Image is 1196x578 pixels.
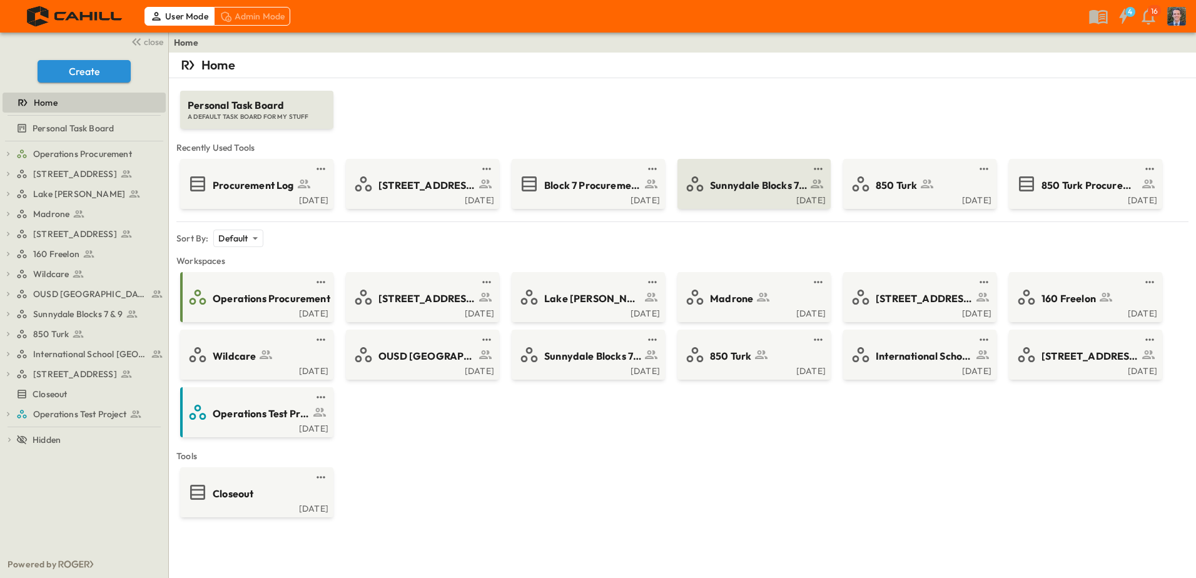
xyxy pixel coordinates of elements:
a: Personal Task Board [3,119,163,137]
img: 4f72bfc4efa7236828875bac24094a5ddb05241e32d018417354e964050affa1.png [15,3,136,29]
span: International School San Francisco [33,348,148,360]
span: 850 Turk Procurement Log [1041,178,1138,193]
a: [DATE] [514,194,660,204]
span: 160 Freelon [1041,292,1096,306]
p: Home [201,56,235,74]
a: Sunnydale Blocks 7 & 9 [514,345,660,365]
span: Lake [PERSON_NAME] [33,188,125,200]
div: Closeouttest [3,384,166,404]
button: test [811,275,826,290]
span: 160 Freelon [33,248,79,260]
button: test [313,390,328,405]
span: Madrone [710,292,753,306]
div: User Mode [144,7,214,26]
a: [DATE] [348,194,494,204]
div: [DATE] [846,307,991,317]
span: Sunnydale Blocks 7 & 9 [710,178,807,193]
a: [DATE] [846,365,991,375]
span: Wildcare [213,349,256,363]
div: Personal Task Boardtest [3,118,166,138]
span: Closeout [213,487,253,501]
a: [DATE] [348,365,494,375]
a: Operations Test Project [16,405,163,423]
div: [DATE] [183,422,328,432]
span: [STREET_ADDRESS] [876,292,973,306]
a: 850 Turk [680,345,826,365]
span: Recently Used Tools [176,141,1188,154]
a: [DATE] [1011,365,1157,375]
a: [DATE] [183,502,328,512]
span: Workspaces [176,255,1188,267]
a: [DATE] [348,307,494,317]
a: 850 Turk [846,174,991,194]
span: Tools [176,450,1188,462]
a: [DATE] [846,194,991,204]
span: 850 Turk [710,349,751,363]
button: test [645,161,660,176]
span: A DEFAULT TASK BOARD FOR MY STUFF [188,113,326,121]
a: [STREET_ADDRESS] [16,165,163,183]
a: Block 7 Procurement Log [514,174,660,194]
a: OUSD [GEOGRAPHIC_DATA] [348,345,494,365]
span: Sunnydale Blocks 7 & 9 [544,349,641,363]
span: Operations Procurement [213,292,330,306]
a: 160 Freelon [1011,287,1157,307]
div: Operations Procurementtest [3,144,166,164]
button: test [313,275,328,290]
button: test [645,332,660,347]
div: Madronetest [3,204,166,224]
div: Admin Mode [214,7,291,26]
span: [STREET_ADDRESS] [378,178,475,193]
span: Closeout [33,388,67,400]
span: Sunnydale Blocks 7 & 9 [33,308,123,320]
a: Wildcare [16,265,163,283]
a: International School San Francisco [16,345,163,363]
button: Create [38,60,131,83]
button: test [1142,275,1157,290]
div: [DATE] [680,365,826,375]
a: Closeout [183,482,328,502]
a: [DATE] [183,194,328,204]
a: Sunnydale Blocks 7 & 9 [16,305,163,323]
span: [STREET_ADDRESS] [1041,349,1138,363]
a: [STREET_ADDRESS] [846,287,991,307]
span: Personal Task Board [188,98,326,113]
span: Operations Test Project [33,408,126,420]
div: [STREET_ADDRESS]test [3,224,166,244]
a: [STREET_ADDRESS] [348,174,494,194]
button: test [811,332,826,347]
button: test [1142,161,1157,176]
span: OUSD [GEOGRAPHIC_DATA] [378,349,475,363]
a: Procurement Log [183,174,328,194]
div: [DATE] [514,307,660,317]
a: 850 Turk Procurement Log [1011,174,1157,194]
a: [DATE] [1011,194,1157,204]
button: test [811,161,826,176]
div: International School San Franciscotest [3,344,166,364]
a: OUSD [GEOGRAPHIC_DATA] [16,285,163,303]
button: test [645,275,660,290]
div: [DATE] [1011,307,1157,317]
a: [STREET_ADDRESS] [16,225,163,243]
button: test [313,332,328,347]
span: OUSD [GEOGRAPHIC_DATA] [33,288,148,300]
div: 850 Turktest [3,324,166,344]
a: Closeout [3,385,163,403]
span: Home [34,96,58,109]
a: [DATE] [183,365,328,375]
div: [STREET_ADDRESS]test [3,164,166,184]
button: test [479,275,494,290]
button: test [313,470,328,485]
a: 850 Turk [16,325,163,343]
p: 16 [1151,6,1158,16]
a: [DATE] [183,307,328,317]
span: Madrone [33,208,69,220]
div: 160 Freelontest [3,244,166,264]
span: Operations Procurement [33,148,132,160]
span: [STREET_ADDRESS] [378,292,475,306]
